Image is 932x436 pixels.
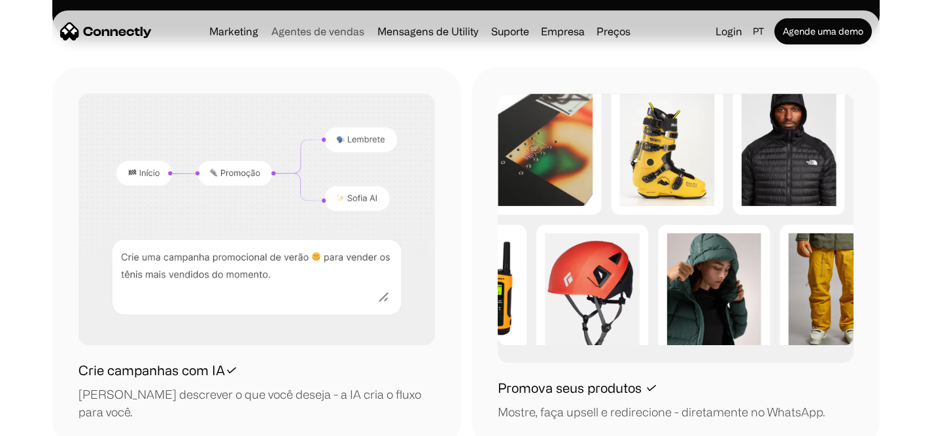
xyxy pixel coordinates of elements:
a: Agentes de vendas [266,26,370,37]
a: Login [710,22,748,41]
a: home [60,22,152,41]
h1: Promova seus produtos ✓ [498,378,657,398]
a: Mensagens de Utility [372,26,483,37]
div: Empresa [541,22,585,41]
div: pt [753,22,764,41]
a: Preços [591,26,636,37]
div: pt [748,22,772,41]
a: Agende uma demo [774,18,872,44]
aside: Language selected: Português (Brasil) [13,412,78,431]
a: Marketing [204,26,264,37]
h1: Crie campanhas com IA✓ [78,361,237,380]
div: Mostre, faça upsell e redirecione - diretamente no WhatsApp. [498,403,825,421]
div: [PERSON_NAME] descrever o que você deseja - a IA cria o fluxo para você. [78,386,435,421]
div: Empresa [537,22,589,41]
a: Suporte [486,26,534,37]
ul: Language list [26,413,78,431]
